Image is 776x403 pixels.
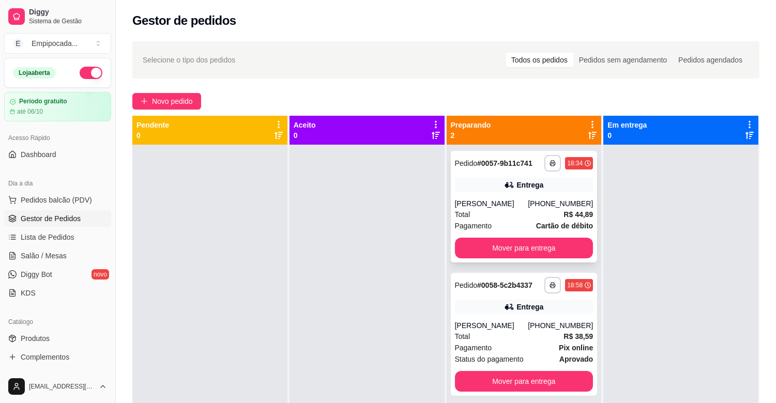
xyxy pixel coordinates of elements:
[4,4,111,29] a: DiggySistema de Gestão
[29,17,107,25] span: Sistema de Gestão
[21,269,52,280] span: Diggy Bot
[21,251,67,261] span: Salão / Mesas
[152,96,193,107] span: Novo pedido
[21,352,69,362] span: Complementos
[4,33,111,54] button: Select a team
[455,371,594,392] button: Mover para entrega
[607,130,647,141] p: 0
[17,107,43,116] article: até 06/10
[19,98,67,105] article: Período gratuito
[21,288,36,298] span: KDS
[567,159,583,167] div: 18:34
[132,12,236,29] h2: Gestor de pedidos
[564,210,593,219] strong: R$ 44,89
[516,302,543,312] div: Entrega
[451,120,491,130] p: Preparando
[451,130,491,141] p: 2
[477,281,532,289] strong: # 0058-5c2b4337
[455,353,524,365] span: Status do pagamento
[455,342,492,353] span: Pagamento
[455,281,478,289] span: Pedido
[13,67,56,79] div: Loja aberta
[455,220,492,231] span: Pagamento
[13,38,23,49] span: E
[559,344,593,352] strong: Pix online
[29,8,107,17] span: Diggy
[559,355,593,363] strong: aprovado
[528,198,593,209] div: [PHONE_NUMBER]
[455,238,594,258] button: Mover para entrega
[455,159,478,167] span: Pedido
[4,229,111,245] a: Lista de Pedidos
[4,314,111,330] div: Catálogo
[564,332,593,340] strong: R$ 38,59
[455,331,470,342] span: Total
[4,210,111,227] a: Gestor de Pedidos
[455,320,528,331] div: [PERSON_NAME]
[21,149,56,160] span: Dashboard
[29,382,95,391] span: [EMAIL_ADDRESS][DOMAIN_NAME]
[455,209,470,220] span: Total
[132,93,201,110] button: Novo pedido
[143,54,235,66] span: Selecione o tipo dos pedidos
[4,146,111,163] a: Dashboard
[32,38,78,49] div: Empipocada ...
[506,53,573,67] div: Todos os pedidos
[567,281,583,289] div: 18:58
[4,192,111,208] button: Pedidos balcão (PDV)
[4,374,111,399] button: [EMAIL_ADDRESS][DOMAIN_NAME]
[294,130,316,141] p: 0
[4,285,111,301] a: KDS
[536,222,593,230] strong: Cartão de débito
[455,198,528,209] div: [PERSON_NAME]
[294,120,316,130] p: Aceito
[573,53,673,67] div: Pedidos sem agendamento
[4,247,111,264] a: Salão / Mesas
[4,349,111,365] a: Complementos
[21,333,50,344] span: Produtos
[4,266,111,283] a: Diggy Botnovo
[21,232,74,242] span: Lista de Pedidos
[141,98,148,105] span: plus
[21,195,92,205] span: Pedidos balcão (PDV)
[4,130,111,146] div: Acesso Rápido
[607,120,647,130] p: Em entrega
[673,53,748,67] div: Pedidos agendados
[80,67,102,79] button: Alterar Status
[4,175,111,192] div: Dia a dia
[528,320,593,331] div: [PHONE_NUMBER]
[516,180,543,190] div: Entrega
[4,92,111,121] a: Período gratuitoaté 06/10
[477,159,532,167] strong: # 0057-9b11c741
[4,330,111,347] a: Produtos
[136,130,169,141] p: 0
[136,120,169,130] p: Pendente
[21,213,81,224] span: Gestor de Pedidos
